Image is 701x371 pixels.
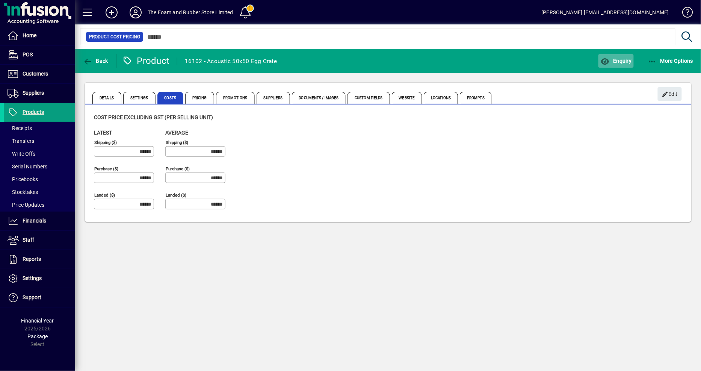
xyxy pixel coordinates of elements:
[4,231,75,250] a: Staff
[4,45,75,64] a: POS
[148,6,233,18] div: The Foam and Rubber Store Limited
[292,92,346,104] span: Documents / Images
[4,65,75,83] a: Customers
[4,26,75,45] a: Home
[157,92,184,104] span: Costs
[81,54,110,68] button: Back
[4,198,75,211] a: Price Updates
[23,90,44,96] span: Suppliers
[23,237,34,243] span: Staff
[662,88,678,100] span: Edit
[23,109,44,115] span: Products
[4,84,75,103] a: Suppliers
[166,140,188,145] mat-label: Shipping ($)
[646,54,695,68] button: More Options
[8,138,34,144] span: Transfers
[8,189,38,195] span: Stocktakes
[8,176,38,182] span: Pricebooks
[23,51,33,58] span: POS
[4,288,75,307] a: Support
[648,58,693,64] span: More Options
[424,92,458,104] span: Locations
[216,92,255,104] span: Promotions
[4,186,75,198] a: Stocktakes
[4,250,75,269] a: Reports
[347,92,390,104] span: Custom Fields
[542,6,669,18] div: [PERSON_NAME] [EMAIL_ADDRESS][DOMAIN_NAME]
[460,92,492,104] span: Prompts
[8,202,44,208] span: Price Updates
[23,275,42,281] span: Settings
[124,6,148,19] button: Profile
[92,92,121,104] span: Details
[94,192,115,198] mat-label: Landed ($)
[94,166,118,171] mat-label: Purchase ($)
[94,114,213,120] span: Cost price excluding GST (per selling unit)
[94,140,117,145] mat-label: Shipping ($)
[4,173,75,186] a: Pricebooks
[4,212,75,230] a: Financials
[23,218,46,224] span: Financials
[75,54,116,68] app-page-header-button: Back
[257,92,290,104] span: Suppliers
[677,2,692,26] a: Knowledge Base
[94,130,112,136] span: Latest
[21,318,54,324] span: Financial Year
[8,125,32,131] span: Receipts
[123,92,156,104] span: Settings
[4,160,75,173] a: Serial Numbers
[4,122,75,135] a: Receipts
[89,33,140,41] span: Product Cost Pricing
[23,294,41,300] span: Support
[23,256,41,262] span: Reports
[4,269,75,288] a: Settings
[166,166,190,171] mat-label: Purchase ($)
[27,333,48,339] span: Package
[392,92,422,104] span: Website
[100,6,124,19] button: Add
[23,71,48,77] span: Customers
[4,135,75,147] a: Transfers
[600,58,632,64] span: Enquiry
[658,87,682,101] button: Edit
[83,58,108,64] span: Back
[166,192,186,198] mat-label: Landed ($)
[8,151,35,157] span: Write Offs
[185,55,277,67] div: 16102 - Acoustic 50x50 Egg Crate
[598,54,633,68] button: Enquiry
[122,55,170,67] div: Product
[185,92,214,104] span: Pricing
[23,32,36,38] span: Home
[8,164,47,170] span: Serial Numbers
[4,147,75,160] a: Write Offs
[165,130,188,136] span: Average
